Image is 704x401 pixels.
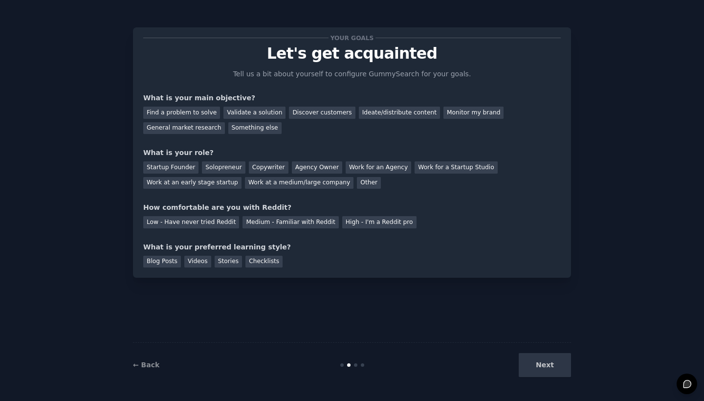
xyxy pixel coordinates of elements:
[143,107,220,119] div: Find a problem to solve
[143,122,225,134] div: General market research
[342,216,417,228] div: High - I'm a Reddit pro
[242,216,338,228] div: Medium - Familiar with Reddit
[359,107,440,119] div: Ideate/distribute content
[133,361,159,369] a: ← Back
[184,256,211,268] div: Videos
[143,45,561,62] p: Let's get acquainted
[143,242,561,252] div: What is your preferred learning style?
[249,161,288,174] div: Copywriter
[346,161,411,174] div: Work for an Agency
[143,256,181,268] div: Blog Posts
[143,177,242,189] div: Work at an early stage startup
[289,107,355,119] div: Discover customers
[443,107,504,119] div: Monitor my brand
[143,93,561,103] div: What is your main objective?
[228,122,282,134] div: Something else
[229,69,475,79] p: Tell us a bit about yourself to configure GummySearch for your goals.
[357,177,381,189] div: Other
[143,202,561,213] div: How comfortable are you with Reddit?
[415,161,497,174] div: Work for a Startup Studio
[292,161,342,174] div: Agency Owner
[143,148,561,158] div: What is your role?
[143,216,239,228] div: Low - Have never tried Reddit
[143,161,198,174] div: Startup Founder
[215,256,242,268] div: Stories
[245,177,353,189] div: Work at a medium/large company
[223,107,286,119] div: Validate a solution
[245,256,283,268] div: Checklists
[329,33,375,43] span: Your goals
[202,161,245,174] div: Solopreneur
